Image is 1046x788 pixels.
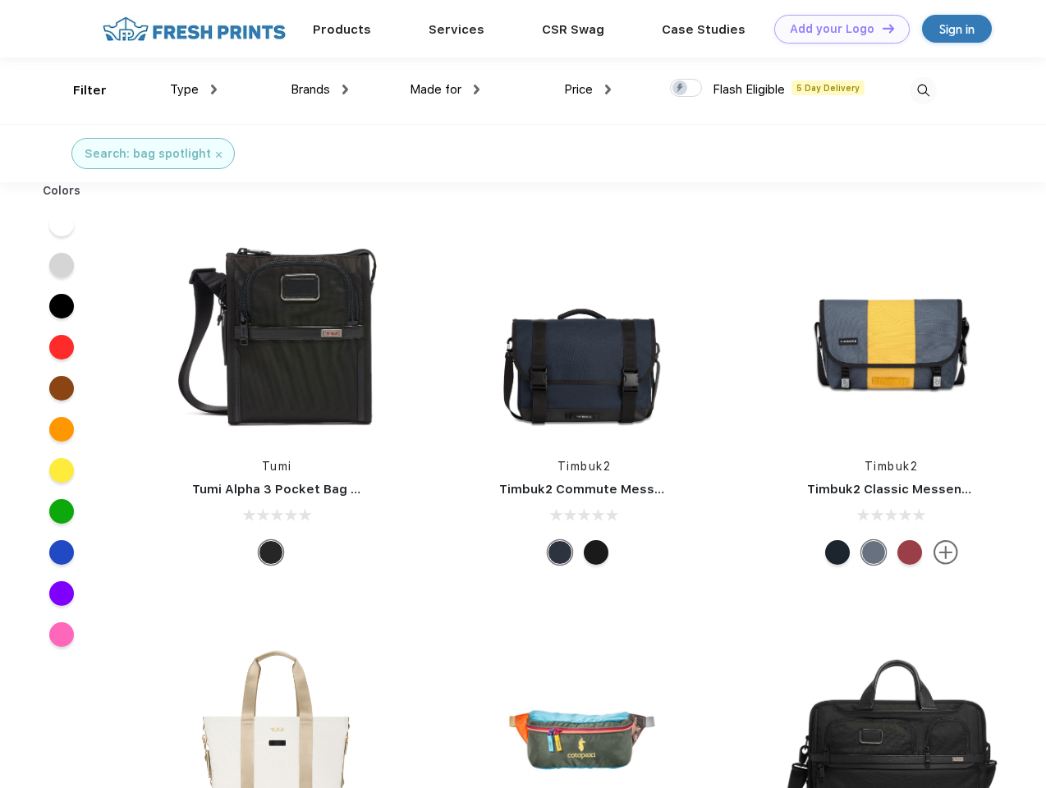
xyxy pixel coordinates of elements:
[548,540,572,565] div: Eco Nautical
[910,77,937,104] img: desktop_search.svg
[605,85,611,94] img: dropdown.png
[85,145,211,163] div: Search: bag spotlight
[564,82,593,97] span: Price
[865,460,919,473] a: Timbuk2
[98,15,291,44] img: fo%20logo%202.webp
[262,460,292,473] a: Tumi
[790,22,874,36] div: Add your Logo
[883,24,894,33] img: DT
[713,82,785,97] span: Flash Eligible
[825,540,850,565] div: Eco Monsoon
[170,82,199,97] span: Type
[922,15,992,43] a: Sign in
[897,540,922,565] div: Eco Bookish
[410,82,461,97] span: Made for
[782,223,1001,442] img: func=resize&h=266
[259,540,283,565] div: Black
[934,540,958,565] img: more.svg
[861,540,886,565] div: Eco Lightbeam
[291,82,330,97] span: Brands
[807,482,1011,497] a: Timbuk2 Classic Messenger Bag
[939,20,975,39] div: Sign in
[216,152,222,158] img: filter_cancel.svg
[474,85,479,94] img: dropdown.png
[475,223,693,442] img: func=resize&h=266
[313,22,371,37] a: Products
[73,81,107,100] div: Filter
[499,482,719,497] a: Timbuk2 Commute Messenger Bag
[584,540,608,565] div: Eco Black
[167,223,386,442] img: func=resize&h=266
[211,85,217,94] img: dropdown.png
[557,460,612,473] a: Timbuk2
[192,482,384,497] a: Tumi Alpha 3 Pocket Bag Small
[791,80,865,95] span: 5 Day Delivery
[30,182,94,199] div: Colors
[342,85,348,94] img: dropdown.png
